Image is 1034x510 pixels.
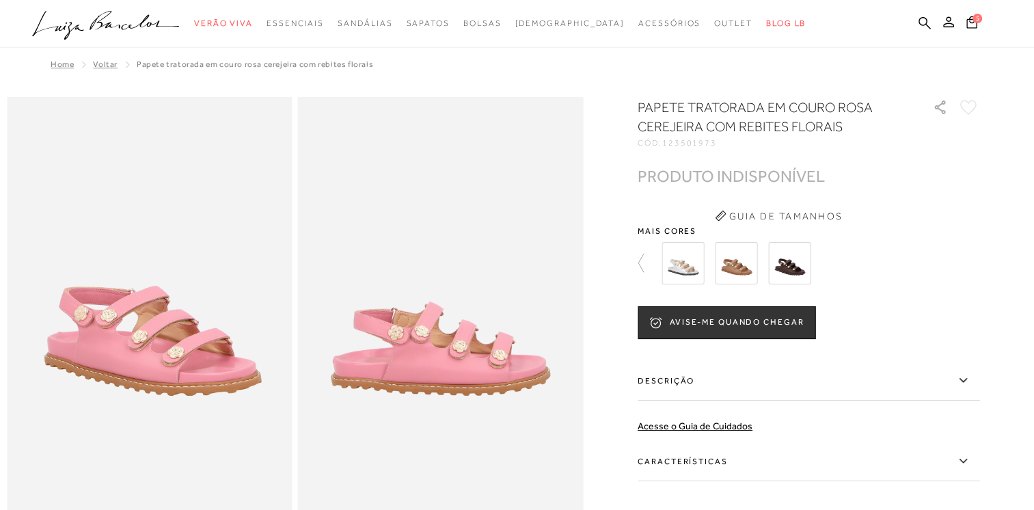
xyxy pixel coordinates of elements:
a: Voltar [93,59,118,69]
span: Mais cores [638,227,979,235]
img: PAPETE TRATORADA EM METALIZADO PRATA COM REBITES FLORAIS [662,242,704,284]
span: BLOG LB [766,18,806,28]
button: 5 [962,15,981,33]
a: categoryNavScreenReaderText [406,11,449,36]
span: [DEMOGRAPHIC_DATA] [515,18,625,28]
span: Verão Viva [194,18,253,28]
span: 5 [972,14,982,23]
a: Acesse o Guia de Cuidados [638,420,752,431]
button: AVISE-ME QUANDO CHEGAR [638,306,815,339]
a: categoryNavScreenReaderText [714,11,752,36]
span: PAPETE TRATORADA EM COURO ROSA CEREJEIRA COM REBITES FLORAIS [137,59,373,69]
span: Essenciais [267,18,324,28]
span: 123501973 [662,138,717,148]
div: CÓD: [638,139,911,147]
span: Bolsas [463,18,502,28]
a: categoryNavScreenReaderText [638,11,700,36]
a: BLOG LB [766,11,806,36]
span: Outlet [714,18,752,28]
span: Acessórios [638,18,700,28]
a: categoryNavScreenReaderText [338,11,392,36]
label: Descrição [638,361,979,401]
label: Características [638,442,979,481]
span: Sandálias [338,18,392,28]
a: categoryNavScreenReaderText [194,11,253,36]
img: SANDÁLIA PAPETE EM COURO CAFÉ COM BROCHES DE FLOR DOURADOS [768,242,811,284]
img: SANDÁLIA PAPETE EM COURO BEGE BLUSH COM BROCHES DE FLOR DOURADOS [715,242,757,284]
button: Guia de Tamanhos [710,205,847,227]
span: Sapatos [406,18,449,28]
a: categoryNavScreenReaderText [463,11,502,36]
a: Home [51,59,74,69]
a: categoryNavScreenReaderText [267,11,324,36]
div: PRODUTO INDISPONÍVEL [638,169,825,183]
a: noSubCategoriesText [515,11,625,36]
h1: PAPETE TRATORADA EM COURO ROSA CEREJEIRA COM REBITES FLORAIS [638,98,894,136]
